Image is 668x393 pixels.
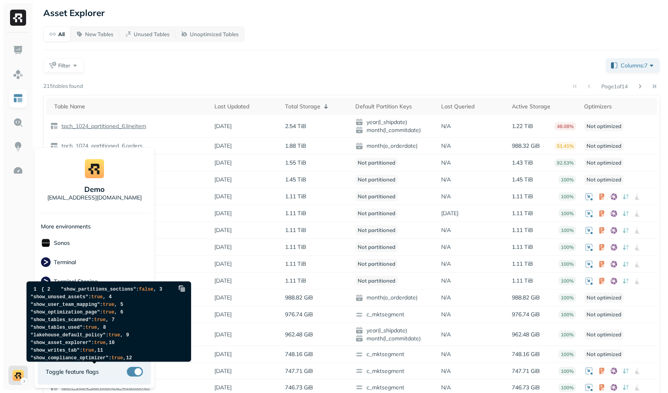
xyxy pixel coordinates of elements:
[84,185,105,194] p: demo
[31,340,91,346] span: "show_asset_explorer"
[117,302,128,307] span: 5
[97,325,100,330] span: ,
[31,287,41,292] span: 1
[117,310,128,315] span: 6
[126,356,137,361] span: 12
[94,348,97,353] span: ,
[54,259,76,266] p: Terminal
[123,333,134,338] span: 9
[108,355,111,361] span: :
[100,325,111,330] span: 8
[31,287,173,384] code: }
[79,348,82,353] span: :
[31,302,100,307] span: "show_user_team_mapping"
[31,317,91,323] span: "show_tables_scanned"
[31,348,79,353] span: "show_writes_tab"
[83,348,94,353] span: true
[100,302,103,307] span: :
[136,287,139,292] span: :
[112,355,123,361] span: true
[153,287,156,292] span: ,
[108,340,119,346] span: 10
[94,340,106,346] span: true
[31,294,88,300] span: "show_unused_assets"
[54,239,70,247] p: Sonos
[139,287,153,292] span: false
[54,278,98,285] p: Terminal Staging
[41,277,51,286] img: Terminal Staging
[106,340,108,346] span: ,
[46,368,99,376] span: Toggle feature flags
[31,325,83,330] span: "show_tables_used"
[61,287,136,292] span: "show_partitions_sections"
[94,317,106,323] span: true
[97,348,108,353] span: 11
[86,325,97,330] span: true
[123,355,126,361] span: ,
[103,302,114,307] span: true
[91,340,94,346] span: :
[41,257,51,267] img: Terminal
[31,355,108,361] span: "show_compliance_optimizer"
[44,287,55,292] span: 2
[103,294,106,300] span: ,
[156,287,167,292] span: 3
[108,318,119,323] span: 7
[88,294,91,300] span: :
[85,159,104,178] img: demo
[91,317,94,323] span: :
[83,325,86,330] span: :
[114,302,117,307] span: ,
[47,194,142,202] p: [EMAIL_ADDRESS][DOMAIN_NAME]
[41,238,51,248] img: Sonos
[103,310,114,315] span: true
[31,310,100,315] span: "show_optimization_page"
[114,310,117,315] span: ,
[106,317,108,323] span: ,
[106,295,116,300] span: 4
[91,294,103,300] span: true
[120,332,123,338] span: ,
[178,285,186,293] img: Copy
[108,332,120,338] span: true
[100,310,103,315] span: :
[31,332,106,338] span: "lakehouse_default_policy"
[41,287,44,292] span: {
[41,223,91,230] p: More environments
[106,332,108,338] span: :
